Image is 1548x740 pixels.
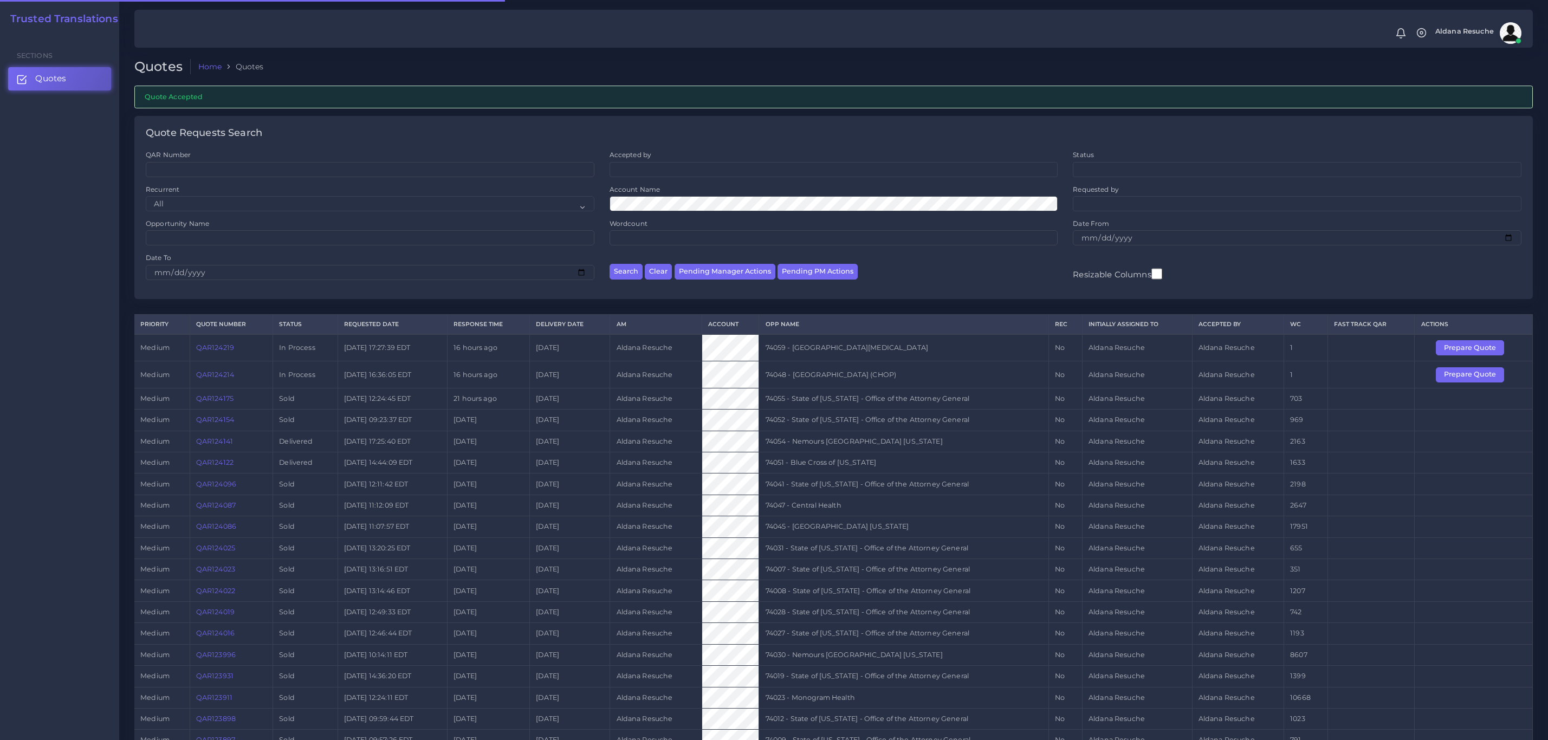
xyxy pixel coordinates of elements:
td: Sold [273,644,338,665]
td: Aldana Resuche [610,601,702,622]
td: Sold [273,473,338,495]
td: [DATE] [447,516,529,537]
td: Aldana Resuche [1192,516,1284,537]
span: medium [140,394,170,403]
td: [DATE] 17:25:40 EDT [338,431,447,452]
label: Account Name [610,185,660,194]
h4: Quote Requests Search [146,127,262,139]
td: 351 [1284,559,1328,580]
td: [DATE] [447,495,529,516]
td: No [1049,537,1083,559]
td: 74027 - State of [US_STATE] - Office of the Attorney General [759,623,1049,644]
th: Opp Name [759,314,1049,334]
td: Aldana Resuche [1082,644,1192,665]
td: Aldana Resuche [1192,708,1284,729]
td: Aldana Resuche [610,559,702,580]
span: medium [140,544,170,552]
td: [DATE] 17:27:39 EDT [338,334,447,361]
img: avatar [1500,22,1521,44]
td: Aldana Resuche [1082,361,1192,388]
td: No [1049,623,1083,644]
td: Aldana Resuche [1192,473,1284,495]
td: No [1049,388,1083,409]
td: 742 [1284,601,1328,622]
td: 74023 - Monogram Health [759,687,1049,708]
td: Aldana Resuche [1192,537,1284,559]
td: Aldana Resuche [1192,559,1284,580]
td: Sold [273,580,338,601]
td: Aldana Resuche [1082,473,1192,495]
td: [DATE] [530,516,610,537]
td: [DATE] 12:46:44 EDT [338,623,447,644]
label: Requested by [1073,185,1119,194]
td: [DATE] 12:11:42 EDT [338,473,447,495]
td: 1193 [1284,623,1328,644]
td: 8607 [1284,644,1328,665]
a: QAR124025 [196,544,235,552]
span: medium [140,416,170,424]
a: QAR123931 [196,672,234,680]
a: QAR124023 [196,565,235,573]
th: Initially Assigned to [1082,314,1192,334]
td: No [1049,708,1083,729]
td: [DATE] 11:07:57 EDT [338,516,447,537]
label: Wordcount [610,219,647,228]
td: 74055 - State of [US_STATE] - Office of the Attorney General [759,388,1049,409]
td: 74051 - Blue Cross of [US_STATE] [759,452,1049,473]
td: [DATE] [530,708,610,729]
a: QAR124141 [196,437,233,445]
td: Aldana Resuche [1082,666,1192,687]
th: Delivery Date [530,314,610,334]
li: Quotes [222,61,263,72]
td: Aldana Resuche [1082,431,1192,452]
td: 74031 - State of [US_STATE] - Office of the Attorney General [759,537,1049,559]
td: No [1049,666,1083,687]
span: medium [140,672,170,680]
td: 74028 - State of [US_STATE] - Office of the Attorney General [759,601,1049,622]
button: Pending Manager Actions [675,264,775,280]
td: In Process [273,361,338,388]
td: Aldana Resuche [610,495,702,516]
td: No [1049,361,1083,388]
td: [DATE] 09:59:44 EDT [338,708,447,729]
td: [DATE] [447,473,529,495]
td: Aldana Resuche [1192,666,1284,687]
td: Aldana Resuche [1082,580,1192,601]
td: Aldana Resuche [610,452,702,473]
td: No [1049,601,1083,622]
a: QAR124175 [196,394,234,403]
td: Aldana Resuche [610,431,702,452]
td: Aldana Resuche [1192,388,1284,409]
td: Aldana Resuche [1192,410,1284,431]
th: Account [702,314,759,334]
button: Pending PM Actions [778,264,858,280]
td: 1399 [1284,666,1328,687]
th: Priority [134,314,190,334]
h2: Trusted Translations [3,13,118,25]
td: [DATE] [530,410,610,431]
td: 2163 [1284,431,1328,452]
th: WC [1284,314,1328,334]
td: 2647 [1284,495,1328,516]
td: Sold [273,559,338,580]
td: [DATE] 14:44:09 EDT [338,452,447,473]
span: medium [140,587,170,595]
td: 74047 - Central Health [759,495,1049,516]
td: Aldana Resuche [1082,708,1192,729]
td: 74059 - [GEOGRAPHIC_DATA][MEDICAL_DATA] [759,334,1049,361]
a: QAR124214 [196,371,234,379]
label: Accepted by [610,150,652,159]
span: medium [140,651,170,659]
td: No [1049,410,1083,431]
label: Status [1073,150,1094,159]
td: [DATE] [530,666,610,687]
td: Aldana Resuche [1192,687,1284,708]
a: QAR124122 [196,458,234,466]
th: AM [610,314,702,334]
td: [DATE] [447,687,529,708]
h2: Quotes [134,59,191,75]
span: medium [140,371,170,379]
button: Prepare Quote [1436,340,1504,355]
td: Aldana Resuche [610,537,702,559]
td: [DATE] [530,334,610,361]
